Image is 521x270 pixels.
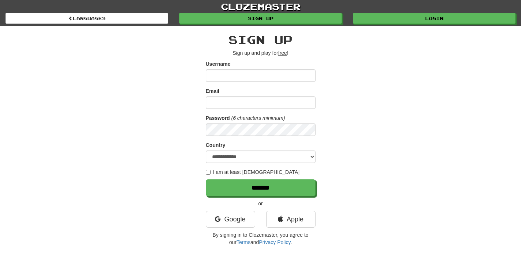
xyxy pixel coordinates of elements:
label: Country [206,141,226,149]
a: Terms [237,239,250,245]
label: Email [206,87,219,95]
a: Apple [266,211,316,228]
label: I am at least [DEMOGRAPHIC_DATA] [206,168,300,176]
p: or [206,200,316,207]
u: free [278,50,287,56]
a: Languages [5,13,168,24]
a: Login [353,13,516,24]
a: Privacy Policy [259,239,290,245]
label: Password [206,114,230,122]
input: I am at least [DEMOGRAPHIC_DATA] [206,170,211,175]
a: Google [206,211,255,228]
a: Sign up [179,13,342,24]
em: (6 characters minimum) [231,115,285,121]
p: By signing in to Clozemaster, you agree to our and . [206,231,316,246]
h2: Sign up [206,34,316,46]
label: Username [206,60,231,68]
p: Sign up and play for ! [206,49,316,57]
